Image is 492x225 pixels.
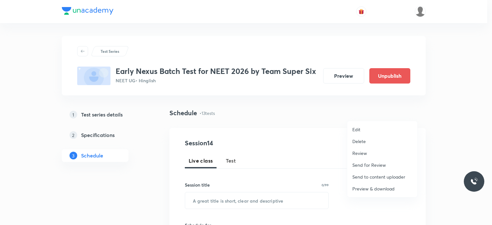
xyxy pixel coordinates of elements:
p: Review [352,150,367,157]
p: Delete [352,138,366,145]
p: Send to content uploader [352,173,405,180]
p: Send for Review [352,162,386,168]
p: Preview & download [352,185,395,192]
p: Edit [352,126,360,133]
